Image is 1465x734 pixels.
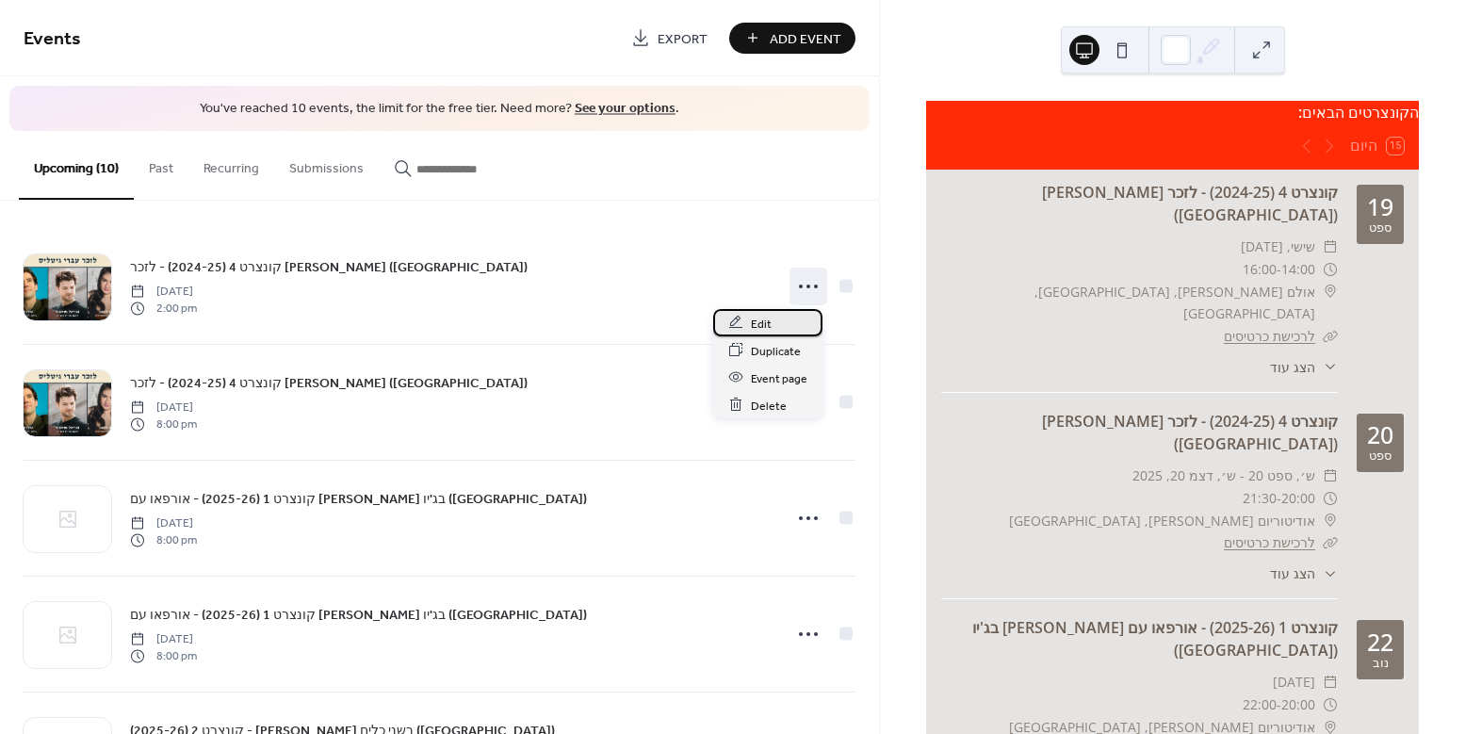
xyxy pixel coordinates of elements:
[1270,357,1338,377] button: ​הצג עוד
[1270,563,1315,583] span: הצג עוד
[274,131,379,198] button: Submissions
[1241,236,1315,258] span: שישי, [DATE]
[617,23,722,54] a: Export
[1323,563,1338,583] div: ​
[130,514,197,531] span: [DATE]
[130,604,587,626] a: קונצרט 1 (2025-26) - אורפאו עם [PERSON_NAME] בג'יו ([GEOGRAPHIC_DATA])
[1367,423,1393,447] div: 20
[1224,533,1315,551] a: לרכישת כרטיסים
[130,373,528,393] span: קונצרט 4 (2024-25) - לזכר [PERSON_NAME] ([GEOGRAPHIC_DATA])
[1277,258,1281,281] span: -
[1281,487,1315,510] span: 20:00
[575,96,676,122] a: See your options
[1323,258,1338,281] div: ​
[1323,531,1338,554] div: ​
[1243,487,1277,510] span: 21:30
[1243,258,1277,281] span: 16:00
[1323,693,1338,716] div: ​
[1270,563,1338,583] button: ​הצג עוד
[1323,671,1338,693] div: ​
[130,372,528,394] a: קונצרט 4 (2024-25) - לזכר [PERSON_NAME] ([GEOGRAPHIC_DATA])
[130,630,197,647] span: [DATE]
[1323,510,1338,532] div: ​
[1367,630,1393,654] div: 22
[1323,487,1338,510] div: ​
[658,29,708,49] span: Export
[130,256,528,278] a: קונצרט 4 (2024-25) - לזכר [PERSON_NAME] ([GEOGRAPHIC_DATA])
[130,605,587,625] span: קונצרט 1 (2025-26) - אורפאו עם [PERSON_NAME] בג'יו ([GEOGRAPHIC_DATA])
[130,489,587,509] span: קונצרט 1 (2025-26) - אורפאו עם [PERSON_NAME] בג'יו ([GEOGRAPHIC_DATA])
[941,281,1315,326] span: אולם [PERSON_NAME], [GEOGRAPHIC_DATA], [GEOGRAPHIC_DATA]
[1132,465,1315,487] span: ש׳, ספט 20 - ש׳, דצמ 20, 2025
[1281,258,1315,281] span: 14:00
[130,488,587,510] a: קונצרט 1 (2025-26) - אורפאו עם [PERSON_NAME] בג'יו ([GEOGRAPHIC_DATA])
[1323,236,1338,258] div: ​
[134,131,188,198] button: Past
[1323,465,1338,487] div: ​
[1323,325,1338,348] div: ​
[19,131,134,200] button: Upcoming (10)
[24,21,81,57] span: Events
[130,283,197,300] span: [DATE]
[751,368,807,388] span: Event page
[1224,327,1315,345] a: לרכישת כרטיסים
[130,257,528,277] span: קונצרט 4 (2024-25) - לזכר [PERSON_NAME] ([GEOGRAPHIC_DATA])
[1273,671,1315,693] span: [DATE]
[1369,222,1392,235] div: ספט
[751,396,787,416] span: Delete
[130,648,197,665] span: 8:00 pm
[1042,182,1338,225] a: קונצרט 4 (2024-25) - לזכר [PERSON_NAME] ([GEOGRAPHIC_DATA])
[926,101,1419,123] div: הקונצרטים הבאים:
[1243,693,1277,716] span: 22:00
[1281,693,1315,716] span: 20:00
[1373,658,1389,670] div: נוב
[972,617,1338,661] a: קונצרט 1 (2025-26) - אורפאו עם [PERSON_NAME] בג'יו ([GEOGRAPHIC_DATA])
[28,100,851,119] span: You've reached 10 events, the limit for the free tier. Need more? .
[130,301,197,318] span: 2:00 pm
[751,314,772,334] span: Edit
[1042,411,1338,454] a: קונצרט 4 (2024-25) - לזכר [PERSON_NAME] ([GEOGRAPHIC_DATA])
[1369,450,1392,463] div: ספט
[130,416,197,433] span: 8:00 pm
[1367,195,1393,219] div: 19
[1323,281,1338,303] div: ​
[1323,357,1338,377] div: ​
[1009,510,1315,532] span: אודיטוריום [PERSON_NAME], [GEOGRAPHIC_DATA]
[1270,357,1315,377] span: הצג עוד
[1277,487,1281,510] span: -
[1277,693,1281,716] span: -
[130,399,197,416] span: [DATE]
[751,341,801,361] span: Duplicate
[188,131,274,198] button: Recurring
[130,532,197,549] span: 8:00 pm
